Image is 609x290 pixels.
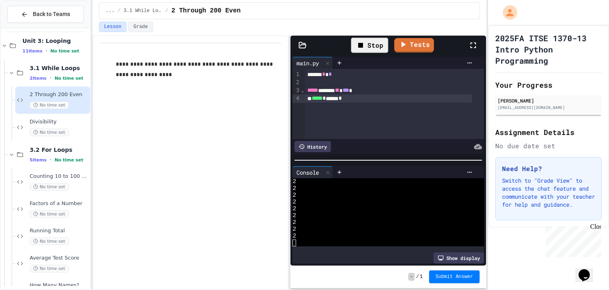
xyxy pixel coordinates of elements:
button: Back to Teams [7,6,84,23]
span: 5 items [30,157,46,163]
span: 2 Through 200 Even [30,91,89,98]
span: No time set [30,183,69,191]
span: 2 [292,192,296,199]
div: Console [292,168,323,177]
span: Factors of a Number [30,200,89,207]
span: Submit Answer [436,274,473,280]
div: 3 [292,87,300,95]
span: 2 [292,233,296,240]
div: 4 [292,95,300,103]
div: My Account [494,3,519,22]
span: / [165,8,168,14]
a: Tests [394,38,434,52]
span: How Many Names? [30,282,89,289]
span: • [50,75,51,81]
h1: 2025FA ITSE 1370-13 Intro Python Programming [495,32,602,66]
span: Counting 10 to 100 by Tens [30,173,89,180]
iframe: chat widget [542,223,601,257]
span: 2 [292,212,296,219]
span: 2 [292,178,296,185]
div: 1 [292,70,300,79]
span: Divisibility [30,119,89,125]
span: ... [106,8,115,14]
span: Running Total [30,228,89,234]
span: No time set [30,210,69,218]
span: 3.1 While Loops [124,8,162,14]
span: 1 [420,274,423,280]
div: 2 [292,79,300,87]
div: No due date set [495,141,602,151]
span: No time set [30,129,69,136]
div: Console [292,166,333,178]
span: 2 items [30,76,46,81]
div: main.py [292,57,333,69]
span: / [416,274,419,280]
div: Stop [351,38,388,53]
span: No time set [50,48,79,54]
span: No time set [30,101,69,109]
h2: Assignment Details [495,127,602,138]
div: main.py [292,59,323,67]
span: Average Test Score [30,255,89,262]
div: History [294,141,331,152]
div: [PERSON_NAME] [498,97,599,104]
span: 3.1 While Loops [30,64,89,72]
button: Submit Answer [429,270,480,283]
span: 2 Through 200 Even [171,6,241,16]
span: No time set [30,238,69,245]
p: Switch to "Grade View" to access the chat feature and communicate with your teacher for help and ... [502,177,595,209]
h2: Your Progress [495,79,602,91]
span: No time set [54,157,83,163]
span: No time set [30,265,69,272]
div: Show display [434,252,484,264]
button: Lesson [99,22,127,32]
span: 2 [292,226,296,233]
span: • [50,157,51,163]
span: Unit 3: Looping [22,37,89,44]
div: [EMAIL_ADDRESS][DOMAIN_NAME] [498,105,599,111]
span: • [46,48,47,54]
span: 2 [292,205,296,212]
span: No time set [54,76,83,81]
h3: Need Help? [502,164,595,173]
span: 2 [292,219,296,226]
span: 2 [292,185,296,192]
span: Fold line [300,87,304,93]
span: 2 [292,199,296,205]
button: Grade [128,22,153,32]
span: 3.2 For Loops [30,146,89,153]
span: Back to Teams [33,10,70,18]
span: 11 items [22,48,42,54]
iframe: chat widget [575,258,601,282]
span: / [117,8,120,14]
div: Chat with us now!Close [3,3,55,51]
span: - [408,273,414,281]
